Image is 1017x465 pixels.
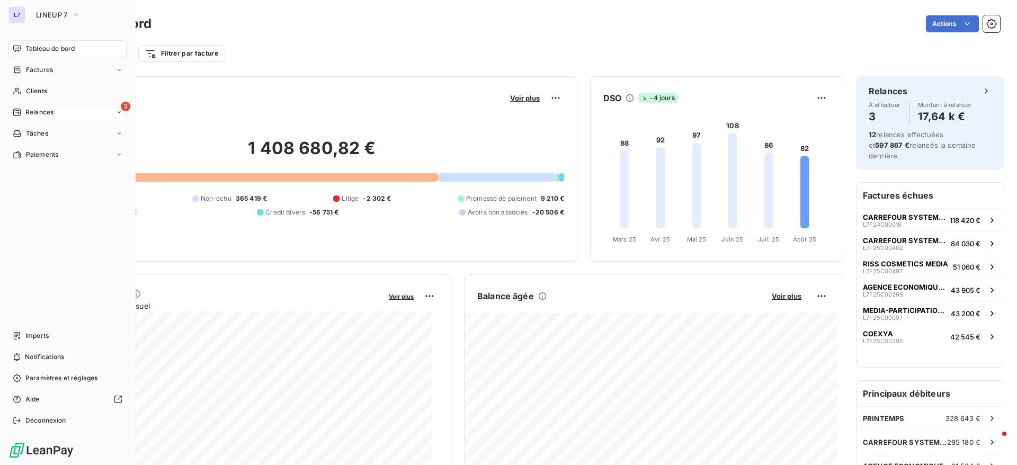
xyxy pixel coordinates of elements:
[8,104,127,121] a: 3Relances
[468,208,528,217] span: Avoirs non associés
[60,300,381,311] span: Chiffre d'affaires mensuel
[869,108,900,125] h4: 3
[25,416,66,425] span: Déconnexion
[121,102,130,111] span: 3
[863,306,947,315] span: MEDIA-PARTICIPATIONS (PLURIAD)
[857,381,1004,406] h6: Principaux débiteurs
[857,231,1004,255] button: CARREFOUR SYSTEMES D'INFORMATIONL7F25C0040284 030 €
[477,290,534,302] h6: Balance âgée
[769,291,805,301] button: Voir plus
[863,236,947,245] span: CARREFOUR SYSTEMES D'INFORMATION
[466,194,537,203] span: Promesse de paiement
[8,146,127,163] a: Paiements
[863,438,947,446] span: CARREFOUR SYSTEMES D'INFORMATION
[857,183,1004,208] h6: Factures échues
[25,331,49,341] span: Imports
[857,301,1004,325] button: MEDIA-PARTICIPATIONS (PLURIAD)L7F25C0009743 200 €
[342,194,359,203] span: Litige
[863,221,902,228] span: L7F24C00018
[613,236,636,243] tspan: Mars 25
[138,45,225,62] button: Filtrer par facture
[863,338,903,344] span: L7F25C00395
[25,395,40,404] span: Aide
[26,65,53,75] span: Factures
[650,236,670,243] tspan: Avr. 25
[541,194,564,203] span: 9 210 €
[25,44,75,53] span: Tableau de bord
[309,208,338,217] span: -56 751 €
[875,141,909,149] span: 597 867 €
[863,260,948,268] span: RISS COSMETICS MEDIA
[532,208,564,217] span: -20 506 €
[507,93,543,103] button: Voir plus
[951,309,980,318] span: 43 200 €
[721,236,743,243] tspan: Juin 25
[863,329,893,338] span: COEXYA
[918,102,972,108] span: Montant à relancer
[201,194,231,203] span: Non-échu
[8,125,127,142] a: Tâches
[26,129,48,138] span: Tâches
[926,15,979,32] button: Actions
[638,93,677,103] span: -4 jours
[389,293,414,300] span: Voir plus
[951,286,980,294] span: 43 905 €
[945,414,980,423] span: 328 643 €
[869,85,907,97] h6: Relances
[26,150,58,159] span: Paiements
[60,138,564,169] h2: 1 408 680,82 €
[863,315,903,321] span: L7F25C00097
[863,291,903,298] span: L7F25C00298
[8,40,127,57] a: Tableau de bord
[857,325,1004,348] button: COEXYAL7F25C0039542 545 €
[26,86,47,96] span: Clients
[950,333,980,341] span: 42 545 €
[953,263,980,271] span: 51 060 €
[603,92,621,104] h6: DSO
[857,208,1004,231] button: CARREFOUR SYSTEMES D'INFORMATIONL7F24C00018118 420 €
[8,442,74,459] img: Logo LeanPay
[793,236,816,243] tspan: Août 25
[863,268,903,274] span: L7F25C00497
[758,236,779,243] tspan: Juil. 25
[863,414,904,423] span: PRINTEMPS
[25,373,97,383] span: Paramètres et réglages
[510,94,540,102] span: Voir plus
[863,213,945,221] span: CARREFOUR SYSTEMES D'INFORMATION
[236,194,267,203] span: 365 419 €
[951,239,980,248] span: 84 030 €
[25,352,64,362] span: Notifications
[363,194,391,203] span: -2 302 €
[8,83,127,100] a: Clients
[869,130,976,160] span: relances effectuées et relancés la semaine dernière.
[981,429,1006,454] iframe: Intercom live chat
[869,102,900,108] span: À effectuer
[772,292,801,300] span: Voir plus
[869,130,876,139] span: 12
[8,61,127,78] a: Factures
[8,391,127,408] a: Aide
[863,283,947,291] span: AGENCE ECONOMIQUE ET FINANCIERE AGEFI
[36,11,68,19] span: LINEUP 7
[863,245,903,251] span: L7F25C00402
[947,438,980,446] span: 295 180 €
[8,6,25,23] div: L7
[918,108,972,125] h4: 17,64 k €
[386,291,417,301] button: Voir plus
[857,255,1004,278] button: RISS COSMETICS MEDIAL7F25C0049751 060 €
[25,108,53,117] span: Relances
[857,278,1004,301] button: AGENCE ECONOMIQUE ET FINANCIERE AGEFIL7F25C0029843 905 €
[8,370,127,387] a: Paramètres et réglages
[265,208,305,217] span: Crédit divers
[950,216,980,225] span: 118 420 €
[8,327,127,344] a: Imports
[687,236,707,243] tspan: Mai 25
